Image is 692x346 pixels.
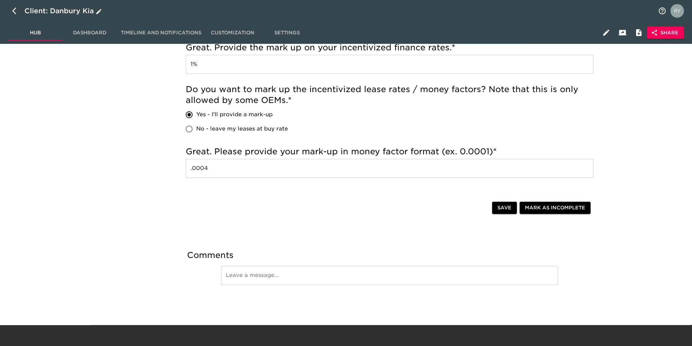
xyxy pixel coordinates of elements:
[525,204,585,212] span: Mark as Incomplete
[67,29,113,37] span: Dashboard
[492,202,517,214] button: Save
[654,3,670,19] button: notifications
[186,42,593,53] h5: Great. Provide the mark up on your incentivized finance rates.
[186,146,593,157] h5: Great. Please provide your mark-up in money factor format (ex. 0.0001)
[121,29,201,37] span: Timeline and Notifications
[264,29,310,37] span: Settings
[210,29,256,37] span: Customization
[631,24,647,41] button: Internal Notes and Comments
[12,29,58,37] span: Hub
[196,110,273,119] span: Yes - I'll provide a mark-up
[670,4,684,18] img: Profile
[647,27,684,39] button: Share
[598,24,614,41] button: Edit Hub
[187,250,592,261] h5: Comments
[497,204,511,212] span: Save
[520,202,590,214] button: Mark as Incomplete
[186,84,593,106] h5: Do you want to mark up the incentivized lease rates / money factors? Note that this is only allow...
[614,24,631,41] button: Client View
[196,125,288,133] span: No - leave my leases at buy rate
[652,29,678,37] span: Share
[24,5,103,16] div: Client: Danbury Kia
